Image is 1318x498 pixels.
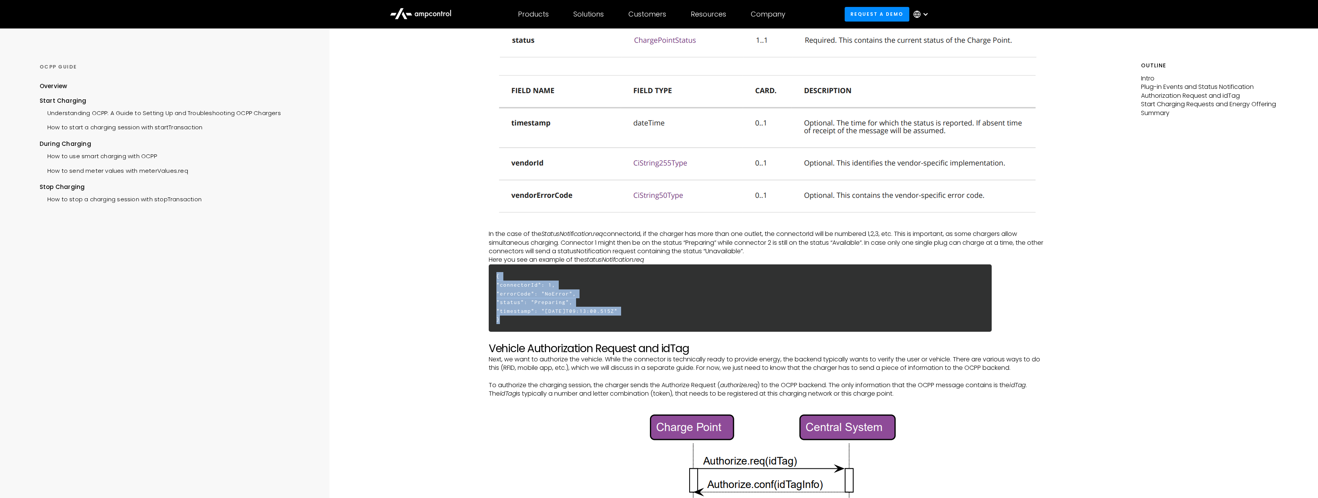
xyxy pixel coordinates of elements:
[691,10,726,18] div: Resources
[751,10,785,18] div: Company
[518,10,549,18] div: Products
[541,229,603,238] em: StatusNotification.req
[1141,74,1279,83] p: Intro
[1141,83,1279,91] p: Plug-in Events and Status Notification
[489,342,1048,355] h2: Vehicle Authorization Request and idTag
[1141,62,1279,70] h5: Outline
[1141,109,1279,117] p: Summary
[493,69,1043,217] img: statusNotification.req message fields
[40,183,303,191] div: Stop Charging
[489,264,992,332] h6: { "connectorId": 1, "errorCode": "NoError", "status": "Preparing", "timestamp": "[DATE]T09:13:00....
[489,334,1048,342] p: ‍
[489,398,1048,407] p: ‍
[40,119,203,134] a: How to start a charging session with startTransaction
[40,97,303,105] div: Start Charging
[720,381,758,389] em: authorize.req
[1141,100,1279,109] p: Start Charging Requests and Energy Offering
[489,230,1048,256] p: In the case of the connectorId, if the charger has more than one outlet, the connectorId will be ...
[40,148,157,162] a: How to use smart charging with OCPP
[573,10,604,18] div: Solutions
[40,82,67,90] div: Overview
[40,64,303,70] div: OCPP GUIDE
[1009,381,1026,389] em: idTag
[40,105,281,119] a: Understanding OCPP: A Guide to Setting Up and Troubleshooting OCPP Chargers
[40,82,67,96] a: Overview
[1141,92,1279,100] p: Authorization Request and idTag
[40,163,188,177] a: How to send meter values with meterValues.req
[489,381,1048,398] p: To authorize the charging session, the charger sends the Authorize Request ( ) to the OCPP backen...
[40,140,303,148] div: During Charging
[489,373,1048,381] p: ‍
[40,191,202,206] a: How to stop a charging session with stopTransaction
[628,10,666,18] div: Customers
[489,355,1048,373] p: Next, we want to authorize the vehicle. While the connector is technically ready to provide energ...
[489,221,1048,230] p: ‍
[500,389,516,398] em: idTag
[845,7,909,21] a: Request a demo
[489,256,1048,264] p: Here you see an example of the ‍
[584,255,644,264] em: statusNotifcation.req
